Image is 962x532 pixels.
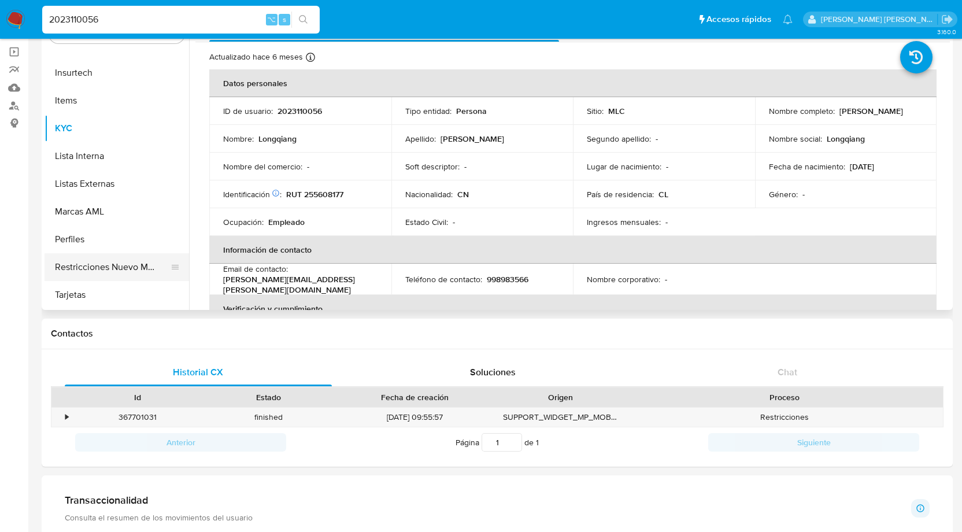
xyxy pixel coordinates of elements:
[45,59,189,87] button: Insurtech
[587,161,661,172] p: Lugar de nacimiento :
[203,408,334,427] div: finished
[665,274,667,285] p: -
[587,134,651,144] p: Segundo apellido :
[470,365,516,379] span: Soluciones
[769,134,822,144] p: Nombre social :
[209,51,303,62] p: Actualizado hace 6 meses
[223,274,373,295] p: [PERSON_NAME][EMAIL_ADDRESS][PERSON_NAME][DOMAIN_NAME]
[456,106,487,116] p: Persona
[937,27,956,36] span: 3.160.0
[769,106,835,116] p: Nombre completo :
[495,408,626,427] div: SUPPORT_WIDGET_MP_MOBILE
[536,437,539,448] span: 1
[80,391,195,403] div: Id
[587,217,661,227] p: Ingresos mensuales :
[45,281,189,309] button: Tarjetas
[75,433,286,452] button: Anterior
[45,87,189,114] button: Items
[778,365,797,379] span: Chat
[223,161,302,172] p: Nombre del comercio :
[405,134,436,144] p: Apellido :
[343,391,487,403] div: Fecha de creación
[45,142,189,170] button: Lista Interna
[587,274,660,285] p: Nombre corporativo :
[267,14,276,25] span: ⌥
[457,189,469,199] p: CN
[941,13,953,25] a: Salir
[65,412,68,423] div: •
[769,161,845,172] p: Fecha de nacimiento :
[405,274,482,285] p: Teléfono de contacto :
[72,408,203,427] div: 367701031
[405,161,460,172] p: Soft descriptor :
[223,134,254,144] p: Nombre :
[291,12,315,28] button: search-icon
[209,236,937,264] th: Información de contacto
[503,391,618,403] div: Origen
[45,170,189,198] button: Listas Externas
[209,69,937,97] th: Datos personales
[656,134,658,144] p: -
[626,408,943,427] div: Restricciones
[211,391,326,403] div: Estado
[839,106,903,116] p: [PERSON_NAME]
[487,274,528,285] p: 998983566
[45,114,189,142] button: KYC
[456,433,539,452] span: Página de
[441,134,504,144] p: [PERSON_NAME]
[45,253,180,281] button: Restricciones Nuevo Mundo
[223,106,273,116] p: ID de usuario :
[335,408,495,427] div: [DATE] 09:55:57
[464,161,467,172] p: -
[634,391,935,403] div: Proceso
[821,14,938,25] p: rene.vale@mercadolibre.com
[173,365,223,379] span: Historial CX
[608,106,625,116] p: MLC
[223,264,288,274] p: Email de contacto :
[587,106,604,116] p: Sitio :
[268,217,305,227] p: Empleado
[405,217,448,227] p: Estado Civil :
[45,198,189,226] button: Marcas AML
[666,161,668,172] p: -
[769,189,798,199] p: Género :
[708,433,919,452] button: Siguiente
[405,106,452,116] p: Tipo entidad :
[286,189,343,199] p: RUT 255608177
[307,161,309,172] p: -
[658,189,668,199] p: CL
[45,226,189,253] button: Perfiles
[665,217,668,227] p: -
[51,328,943,339] h1: Contactos
[405,189,453,199] p: Nacionalidad :
[258,134,297,144] p: Longqiang
[453,217,455,227] p: -
[277,106,322,116] p: 2023110056
[802,189,805,199] p: -
[783,14,793,24] a: Notificaciones
[827,134,865,144] p: Longqiang
[587,189,654,199] p: País de residencia :
[223,189,282,199] p: Identificación :
[283,14,286,25] span: s
[209,295,937,323] th: Verificación y cumplimiento
[706,13,771,25] span: Accesos rápidos
[223,217,264,227] p: Ocupación :
[42,12,320,27] input: Buscar usuario o caso...
[850,161,874,172] p: [DATE]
